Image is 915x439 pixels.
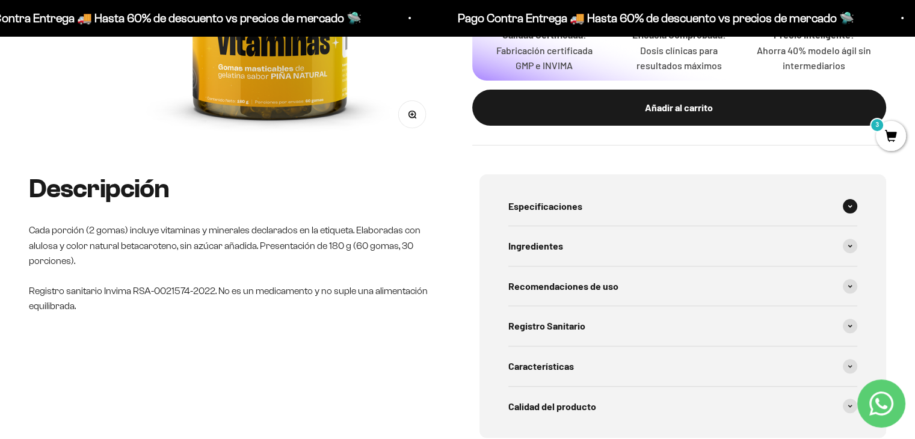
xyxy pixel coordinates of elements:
span: Características [508,358,574,374]
div: La confirmación de la pureza de los ingredientes. [14,141,249,173]
p: Fabricación certificada GMP e INVIMA [487,43,602,73]
p: Dosis clínicas para resultados máximos [621,43,737,73]
h2: Descripción [29,174,436,203]
div: Dominio [63,71,92,79]
p: ¿Qué te daría la seguridad final para añadir este producto a tu carrito? [14,19,249,47]
span: Calidad del producto [508,399,596,414]
button: Enviar [196,179,249,200]
summary: Características [508,346,858,386]
img: tab_keywords_by_traffic_grey.svg [128,70,138,79]
img: website_grey.svg [19,31,29,41]
a: 3 [876,130,906,144]
div: Un mensaje de garantía de satisfacción visible. [14,117,249,138]
span: Recomendaciones de uso [508,278,618,294]
p: Pago Contra Entrega 🚚 Hasta 60% de descuento vs precios de mercado 🛸 [453,8,849,28]
strong: Calidad Certificada: [502,29,587,40]
summary: Recomendaciones de uso [508,266,858,306]
summary: Especificaciones [508,186,858,226]
div: Palabras clave [141,71,191,79]
p: Cada porción (2 gomas) incluye vitaminas y minerales declarados en la etiqueta. Elaboradas con al... [29,223,436,269]
span: Registro Sanitario [508,318,585,334]
span: Enviar [197,179,248,200]
span: Ingredientes [508,238,563,254]
p: Ahorra 40% modelo ágil sin intermediarios [756,43,872,73]
img: logo_orange.svg [19,19,29,29]
p: Registro sanitario Invima RSA-0021574-2022. No es un medicamento y no suple una alimentación equi... [29,283,436,314]
strong: Eficacia Comprobada: [632,29,726,40]
summary: Registro Sanitario [508,306,858,346]
mark: 3 [870,118,884,132]
div: Añadir al carrito [496,100,863,115]
img: tab_domain_overview_orange.svg [50,70,60,79]
div: Más detalles sobre la fecha exacta de entrega. [14,93,249,114]
strong: Precio Inteligente: [774,29,854,40]
button: Añadir al carrito [472,90,887,126]
div: v 4.0.25 [34,19,59,29]
span: Especificaciones [508,198,582,214]
div: Dominio: [DOMAIN_NAME] [31,31,135,41]
summary: Ingredientes [508,226,858,266]
summary: Calidad del producto [508,387,858,426]
div: Un aval de expertos o estudios clínicos en la página. [14,57,249,90]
